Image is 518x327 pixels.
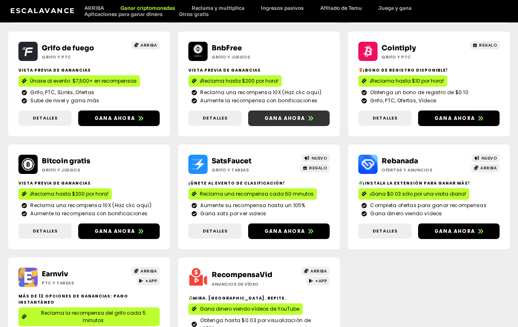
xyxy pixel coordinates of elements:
[192,89,326,96] a: Reclama una recompensa 10X (Haz clic aquí)
[18,293,128,305] font: Más de 12 opciones de ganancias: pago instantáneo
[358,223,412,239] a: Detalles
[306,277,330,285] a: +APP
[370,89,468,96] font: Obtenga un bono de registro de $0.10
[212,281,259,287] font: Anuncios de vídeo
[265,115,305,122] font: Gana ahora
[78,223,160,239] a: Gana ahora
[212,167,249,173] font: Grifo y tareas
[212,157,251,165] a: SatsFaucet
[265,228,305,235] font: Gana ahora
[193,295,286,301] font: Mira. [GEOGRAPHIC_DATA]. Repite.
[358,111,412,126] a: Detalles
[76,11,171,17] a: Aplicaciones para ganar dinero
[192,5,244,11] font: Reclama y multiplica
[140,268,157,274] font: ARRIBA
[382,54,411,60] font: Grifo y PTC
[482,155,497,161] font: NUEVO
[30,97,99,104] font: Sube de nivel y gana más
[145,278,157,284] font: +APP
[248,111,330,126] a: Gana ahora
[301,267,330,275] a: ARRIBA
[200,210,266,217] font: Gana sats por ver videos
[188,188,317,200] a: Reclama una recompensa cada 60 minutos
[373,228,398,234] font: Detalles
[140,42,157,48] font: ARRIBA
[200,190,314,197] font: Reclama una recompensa cada 60 minutos
[18,223,72,239] a: Detalles
[188,111,242,126] a: Detalles
[434,115,475,122] font: Gana ahora
[188,180,285,186] font: ¡Únete al evento de clasificación!
[95,228,135,235] font: Gana ahora
[18,307,160,326] a: Reclama la recompensa del grifo cada 5 minutos
[470,41,500,50] a: REGALO
[131,267,160,275] a: ARRIBA
[359,68,363,72] img: 🎁
[378,5,412,11] font: Juega y gana
[30,89,94,96] font: Grifo, PTC, SLinks, Ofertas
[370,5,420,11] a: Juega y gana
[472,154,500,162] a: NUEVO
[312,155,327,161] font: NUEVO
[203,115,228,121] font: Detalles
[320,5,362,11] font: Afiliado de Temu
[188,75,282,87] a: ¡Reclama hasta $200 por hora!
[30,77,137,84] font: Únase al evento: $7,500+ en recompensas
[302,154,330,162] a: NUEVO
[171,11,217,17] a: Giros gratis
[41,309,146,324] font: Reclama la recompensa del grifo cada 5 minutos
[212,54,250,60] font: Grifo y juegos
[203,228,228,234] font: Detalles
[76,5,508,17] nav: Menú
[10,7,75,15] a: Escalavance
[22,202,156,209] a: Reclama una recompensa 10X (Haz clic aquí)
[212,44,242,52] a: BnbFree
[188,303,303,315] a: Gana dinero viendo vídeos de YouTube
[200,202,305,209] font: Aumente su recompensa hasta un 105%
[434,228,475,235] font: Gana ahora
[18,188,112,200] a: ¡Reclama hasta $200 por hora!
[78,111,160,126] a: Gana ahora
[212,271,272,279] a: RecompensaVid
[18,75,140,87] a: Únase al evento: $7,500+ en recompensas
[42,167,80,173] font: Grifo y juegos
[76,5,112,11] a: ARRIBA
[373,115,398,121] font: Detalles
[370,202,486,209] font: Completa ofertas para ganar recompensas
[179,11,209,17] font: Giros gratis
[253,5,312,11] a: Ingresos pasivos
[261,5,304,11] font: Ingresos pasivos
[84,11,163,17] font: Aplicaciones para ganar dinero
[480,165,497,171] font: ARRIBA
[370,190,466,197] font: ¡Gana $0.03 sólo por una visita diaria!
[112,5,183,11] a: Ganar criptomonedas
[382,44,416,52] a: Cointiply
[30,190,109,197] font: ¡Reclama hasta $200 por hora!
[188,223,242,239] a: Detalles
[418,111,500,126] a: Gana ahora
[42,157,90,165] a: Bitcoin gratis
[189,296,193,300] img: ♻️
[33,228,58,234] font: Detalles
[382,157,418,165] a: Rebanada
[136,277,160,285] a: +APP
[200,97,317,104] font: Aumente la recompensa con bonificaciones
[479,42,497,48] font: REGALO
[18,67,91,73] font: Vista previa de ganancias
[309,165,327,171] font: REGALO
[358,188,469,200] a: ¡Gana $0.03 sólo por una visita diaria!
[312,5,370,11] a: Afiliado de Temu
[18,111,72,126] a: Detalles
[33,115,58,121] font: Detalles
[42,280,74,286] font: PTC y tareas
[188,67,261,73] font: Vista previa de ganancias
[42,270,68,278] font: Earnviv
[42,44,94,52] a: Grifo de fuego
